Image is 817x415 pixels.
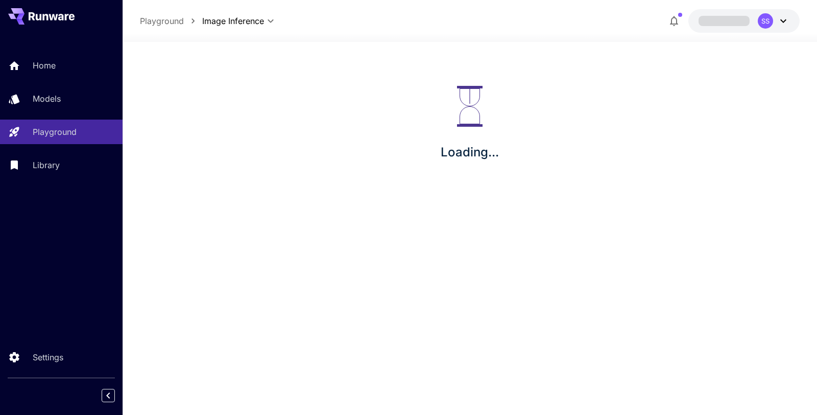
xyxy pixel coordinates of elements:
[33,159,60,171] p: Library
[33,59,56,72] p: Home
[109,386,123,405] div: Collapse sidebar
[758,13,773,29] div: SS
[33,351,63,363] p: Settings
[140,15,184,27] a: Playground
[688,9,800,33] button: SS
[33,93,61,105] p: Models
[140,15,202,27] nav: breadcrumb
[102,389,115,402] button: Collapse sidebar
[33,126,77,138] p: Playground
[441,143,499,162] p: Loading...
[202,15,264,27] span: Image Inference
